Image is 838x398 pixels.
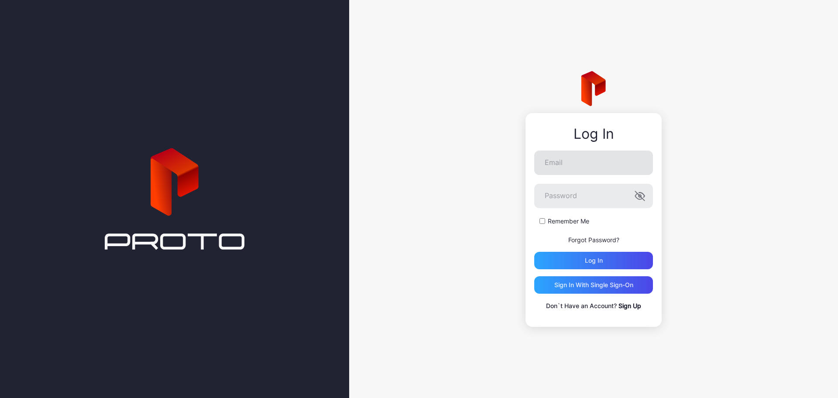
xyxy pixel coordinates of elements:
input: Email [534,151,653,175]
button: Log in [534,252,653,269]
div: Log in [585,257,603,264]
a: Sign Up [618,302,641,309]
div: Log In [534,126,653,142]
p: Don`t Have an Account? [534,301,653,311]
button: Sign in With Single Sign-On [534,276,653,294]
input: Password [534,184,653,208]
div: Sign in With Single Sign-On [554,281,633,288]
a: Forgot Password? [568,236,619,244]
label: Remember Me [548,217,589,226]
button: Password [635,191,645,201]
